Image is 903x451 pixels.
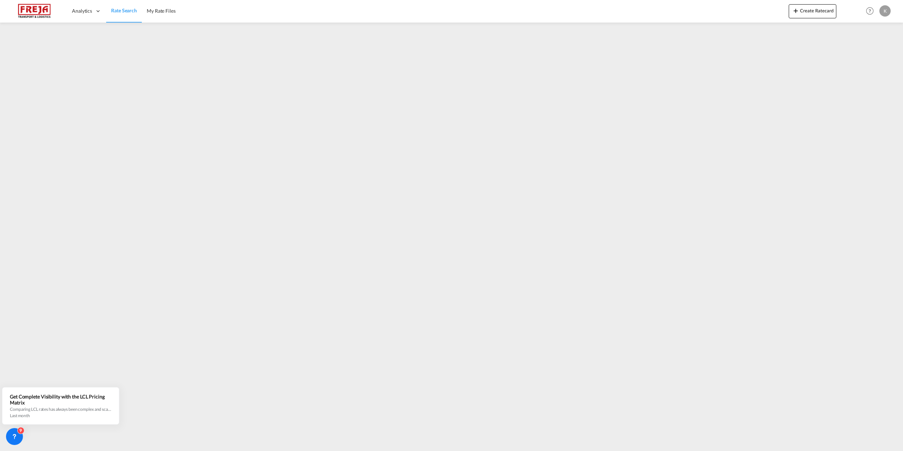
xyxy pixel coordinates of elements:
[111,7,137,13] span: Rate Search
[147,8,176,14] span: My Rate Files
[72,7,92,14] span: Analytics
[5,414,30,440] iframe: Chat
[879,5,891,17] div: K
[11,3,58,19] img: 586607c025bf11f083711d99603023e7.png
[789,4,836,18] button: icon-plus 400-fgCreate Ratecard
[792,6,800,15] md-icon: icon-plus 400-fg
[864,5,879,18] div: Help
[864,5,876,17] span: Help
